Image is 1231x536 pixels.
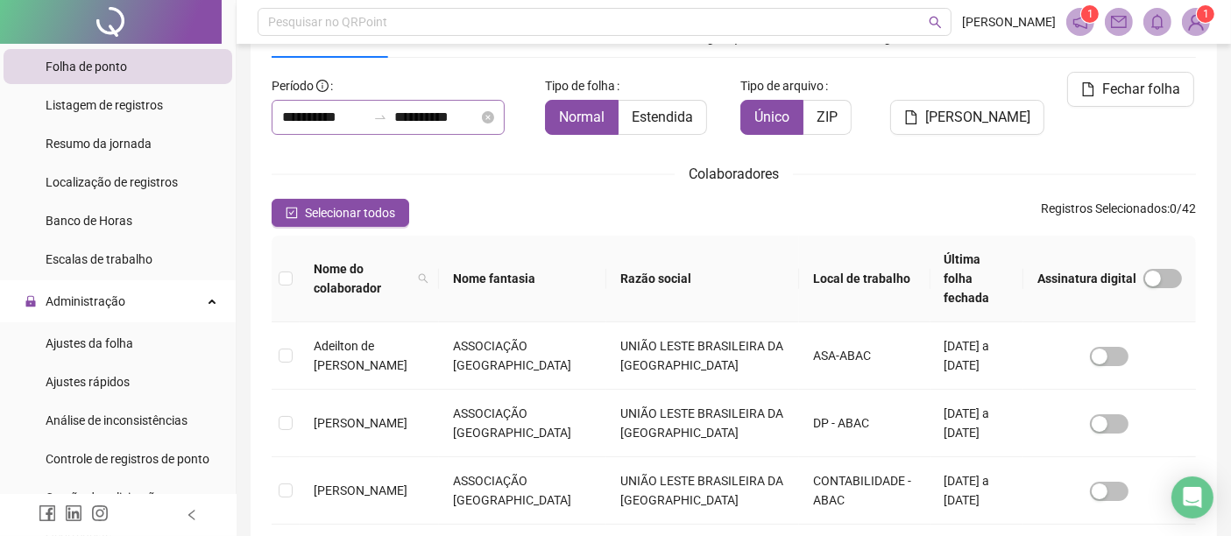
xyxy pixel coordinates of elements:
span: 1 [1087,8,1093,20]
span: Registros Selecionados [1041,201,1167,215]
span: Banco de Horas [46,214,132,228]
span: Escalas de trabalho [46,252,152,266]
span: Listagem de registros [46,98,163,112]
td: UNIÃO LESTE BRASILEIRA DA [GEOGRAPHIC_DATA] [606,322,798,390]
span: [PERSON_NAME] [925,107,1030,128]
th: Razão social [606,236,798,322]
span: lock [25,295,37,307]
span: file [904,110,918,124]
span: [PERSON_NAME] [314,483,407,497]
span: Ajustes da folha [46,336,133,350]
span: Normal [559,109,605,125]
td: [DATE] a [DATE] [930,390,1023,457]
td: ASSOCIAÇÃO [GEOGRAPHIC_DATA] [439,390,606,457]
td: CONTABILIDADE - ABAC [799,457,930,525]
span: Nome do colaborador [314,259,411,298]
span: facebook [39,504,56,522]
span: bell [1150,14,1165,30]
td: DP - ABAC [799,390,930,457]
span: : 0 / 42 [1041,199,1196,227]
span: swap-right [373,110,387,124]
span: instagram [91,504,109,522]
span: mail [1111,14,1127,30]
th: Local de trabalho [799,236,930,322]
span: Estendida [632,109,693,125]
span: ZIP [817,109,838,125]
span: Análise de inconsistências [46,413,187,427]
span: linkedin [65,504,82,522]
span: Administração [46,294,125,308]
td: UNIÃO LESTE BRASILEIRA DA [GEOGRAPHIC_DATA] [606,457,798,525]
span: close-circle [482,111,494,123]
sup: 1 [1081,5,1099,23]
img: 47111 [1183,9,1209,35]
td: ASA-ABAC [799,322,930,390]
td: ASSOCIAÇÃO [GEOGRAPHIC_DATA] [439,457,606,525]
span: Adeilton de [PERSON_NAME] [314,339,407,372]
td: UNIÃO LESTE BRASILEIRA DA [GEOGRAPHIC_DATA] [606,390,798,457]
span: search [414,256,432,301]
span: Controle de registros de ponto [46,452,209,466]
span: Fechar folha [1102,79,1180,100]
span: notification [1072,14,1088,30]
span: Assinatura digital [1037,269,1136,288]
td: [DATE] a [DATE] [930,322,1023,390]
span: Colaboradores [689,166,779,182]
span: Localização de registros [46,175,178,189]
sup: Atualize o seu contato no menu Meus Dados [1197,5,1214,23]
span: Selecionar todos [305,203,395,222]
span: Ajustes rápidos [46,375,130,389]
span: file [1081,82,1095,96]
button: Selecionar todos [272,199,409,227]
span: search [929,16,942,29]
button: [PERSON_NAME] [890,100,1044,135]
span: Resumo da jornada [46,137,152,151]
button: Fechar folha [1067,72,1194,107]
span: Tipo de arquivo [740,76,824,95]
div: Open Intercom Messenger [1171,476,1213,518]
span: Período [272,79,314,93]
span: search [418,273,428,284]
span: info-circle [316,80,329,92]
td: ASSOCIAÇÃO [GEOGRAPHIC_DATA] [439,322,606,390]
span: [PERSON_NAME] [314,416,407,430]
span: left [186,509,198,521]
span: 1 [1203,8,1209,20]
span: [PERSON_NAME] [962,12,1056,32]
span: check-square [286,207,298,219]
span: Gestão de solicitações [46,490,167,504]
span: Tipo de folha [545,76,615,95]
th: Última folha fechada [930,236,1023,322]
span: Único [754,109,789,125]
span: to [373,110,387,124]
td: [DATE] a [DATE] [930,457,1023,525]
span: Folha de ponto [46,60,127,74]
th: Nome fantasia [439,236,606,322]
